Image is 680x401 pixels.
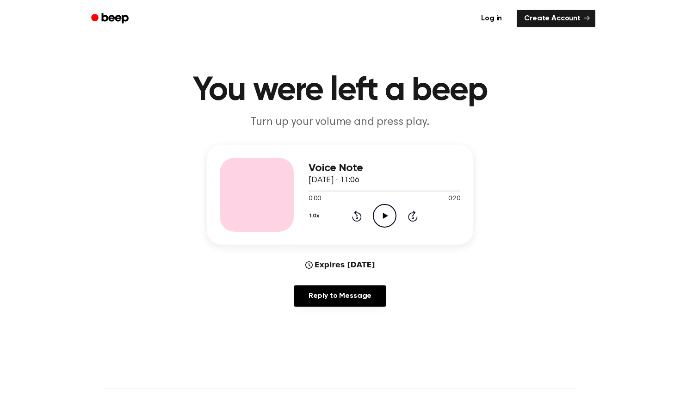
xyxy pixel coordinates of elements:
a: Reply to Message [294,285,386,307]
a: Log in [472,8,511,29]
span: 0:00 [309,194,321,204]
a: Create Account [517,10,595,27]
span: [DATE] · 11:06 [309,176,359,185]
p: Turn up your volume and press play. [162,115,518,130]
span: 0:20 [448,194,460,204]
h1: You were left a beep [103,74,577,107]
div: Expires [DATE] [305,259,375,271]
button: 1.0x [309,208,322,224]
h3: Voice Note [309,162,460,174]
a: Beep [85,10,137,28]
